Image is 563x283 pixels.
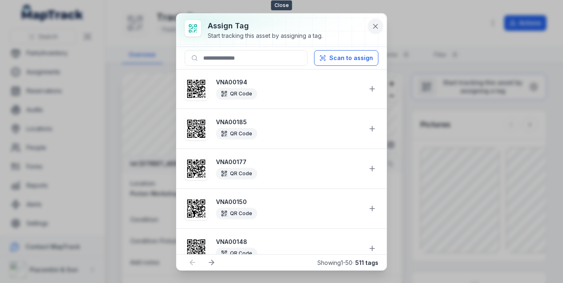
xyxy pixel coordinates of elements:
[216,168,257,179] div: QR Code
[216,238,361,246] strong: VNA00148
[216,248,257,259] div: QR Code
[216,128,257,139] div: QR Code
[314,50,378,66] button: Scan to assign
[355,259,378,266] strong: 511 tags
[216,88,257,100] div: QR Code
[317,259,378,266] span: Showing 1 - 50 ·
[216,118,361,126] strong: VNA00185
[216,198,361,206] strong: VNA00150
[208,20,323,32] h3: Assign tag
[208,32,323,40] div: Start tracking this asset by assigning a tag.
[216,78,361,86] strong: VNA00194
[216,158,361,166] strong: VNA00177
[271,0,292,10] span: Close
[216,208,257,219] div: QR Code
